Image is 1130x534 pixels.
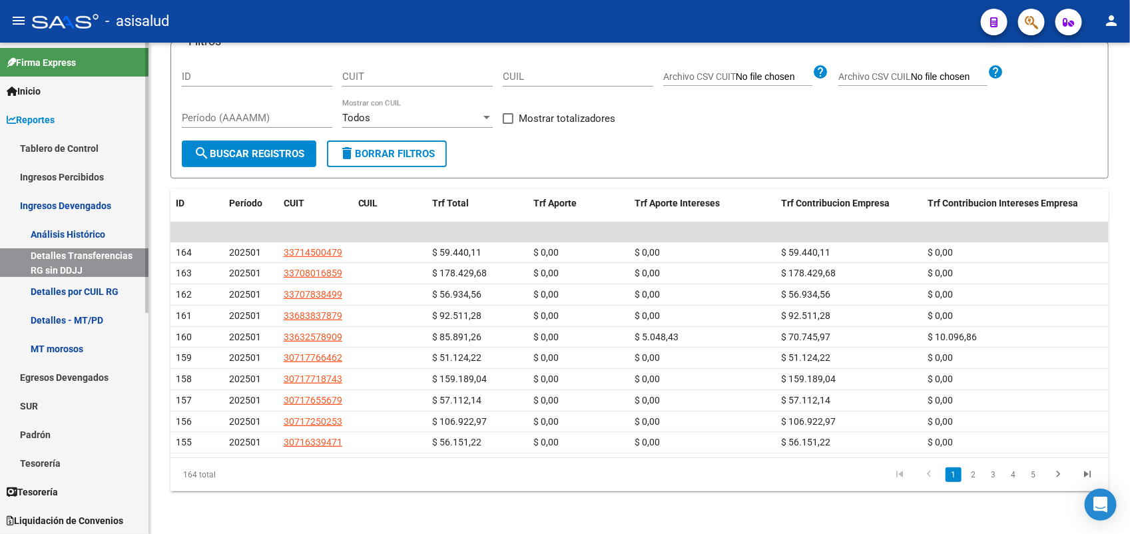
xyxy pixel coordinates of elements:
li: page 1 [944,463,964,486]
span: 160 [176,332,192,342]
span: $ 57.112,14 [432,395,481,405]
span: Período [229,198,262,208]
span: Tesorería [7,485,58,499]
span: $ 0,00 [533,310,559,321]
span: - asisalud [105,7,169,36]
mat-icon: person [1103,13,1119,29]
span: $ 0,00 [533,395,559,405]
span: $ 57.112,14 [781,395,830,405]
span: $ 0,00 [533,416,559,427]
span: $ 0,00 [928,374,953,384]
span: $ 0,00 [533,437,559,447]
a: go to previous page [916,467,942,482]
mat-icon: help [812,64,828,80]
span: $ 0,00 [928,247,953,258]
a: 3 [986,467,1001,482]
span: $ 0,00 [928,395,953,405]
span: 30717250253 [284,416,342,427]
mat-icon: help [988,64,1003,80]
span: 202501 [229,437,261,447]
span: 158 [176,374,192,384]
span: $ 0,00 [533,352,559,363]
span: $ 106.922,97 [781,416,836,427]
datatable-header-cell: Trf Aporte [528,189,629,218]
span: Liquidación de Convenios [7,513,123,528]
span: $ 0,00 [928,437,953,447]
span: 202501 [229,310,261,321]
span: 202501 [229,289,261,300]
span: $ 0,00 [533,374,559,384]
span: 33632578909 [284,332,342,342]
span: $ 59.440,11 [781,247,830,258]
li: page 2 [964,463,984,486]
span: 30717766462 [284,352,342,363]
span: 202501 [229,247,261,258]
span: 202501 [229,352,261,363]
a: 4 [1005,467,1021,482]
span: Archivo CSV CUIL [838,71,911,82]
span: 202501 [229,416,261,427]
span: 202501 [229,268,261,278]
span: CUIL [358,198,378,208]
span: 33707838499 [284,289,342,300]
span: $ 56.934,56 [432,289,481,300]
span: 163 [176,268,192,278]
span: Borrar Filtros [339,148,435,160]
span: $ 0,00 [635,374,660,384]
datatable-header-cell: CUIL [353,189,427,218]
a: 5 [1025,467,1041,482]
span: 162 [176,289,192,300]
span: CUIT [284,198,304,208]
li: page 3 [984,463,1003,486]
span: $ 0,00 [928,289,953,300]
datatable-header-cell: Trf Contribucion Empresa [776,189,922,218]
span: $ 0,00 [635,395,660,405]
a: go to next page [1045,467,1071,482]
span: $ 0,00 [928,352,953,363]
input: Archivo CSV CUIL [911,71,988,83]
span: 155 [176,437,192,447]
span: $ 0,00 [928,416,953,427]
span: $ 51.124,22 [432,352,481,363]
span: $ 56.934,56 [781,289,830,300]
span: Mostrar totalizadores [519,111,615,127]
span: Trf Contribucion Empresa [781,198,890,208]
mat-icon: menu [11,13,27,29]
span: Firma Express [7,55,76,70]
mat-icon: search [194,145,210,161]
span: $ 0,00 [635,268,660,278]
span: 33683837879 [284,310,342,321]
span: 202501 [229,395,261,405]
span: 30717655679 [284,395,342,405]
span: 156 [176,416,192,427]
span: Trf Contribucion Intereses Empresa [928,198,1078,208]
span: 30717718743 [284,374,342,384]
datatable-header-cell: Trf Total [427,189,528,218]
span: $ 10.096,86 [928,332,977,342]
span: 157 [176,395,192,405]
span: Trf Total [432,198,469,208]
datatable-header-cell: ID [170,189,224,218]
span: $ 0,00 [635,437,660,447]
span: $ 0,00 [533,268,559,278]
span: $ 0,00 [635,416,660,427]
span: $ 0,00 [928,268,953,278]
span: Buscar Registros [194,148,304,160]
span: Inicio [7,84,41,99]
span: $ 0,00 [635,289,660,300]
div: 164 total [170,458,356,491]
span: 33714500479 [284,247,342,258]
span: 202501 [229,374,261,384]
span: $ 0,00 [533,289,559,300]
button: Buscar Registros [182,140,316,167]
input: Archivo CSV CUIT [736,71,812,83]
span: $ 59.440,11 [432,247,481,258]
a: go to last page [1075,467,1100,482]
button: Borrar Filtros [327,140,447,167]
span: 30716339471 [284,437,342,447]
span: $ 0,00 [533,332,559,342]
span: Trf Aporte [533,198,577,208]
span: ID [176,198,184,208]
span: 33708016859 [284,268,342,278]
span: 202501 [229,332,261,342]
